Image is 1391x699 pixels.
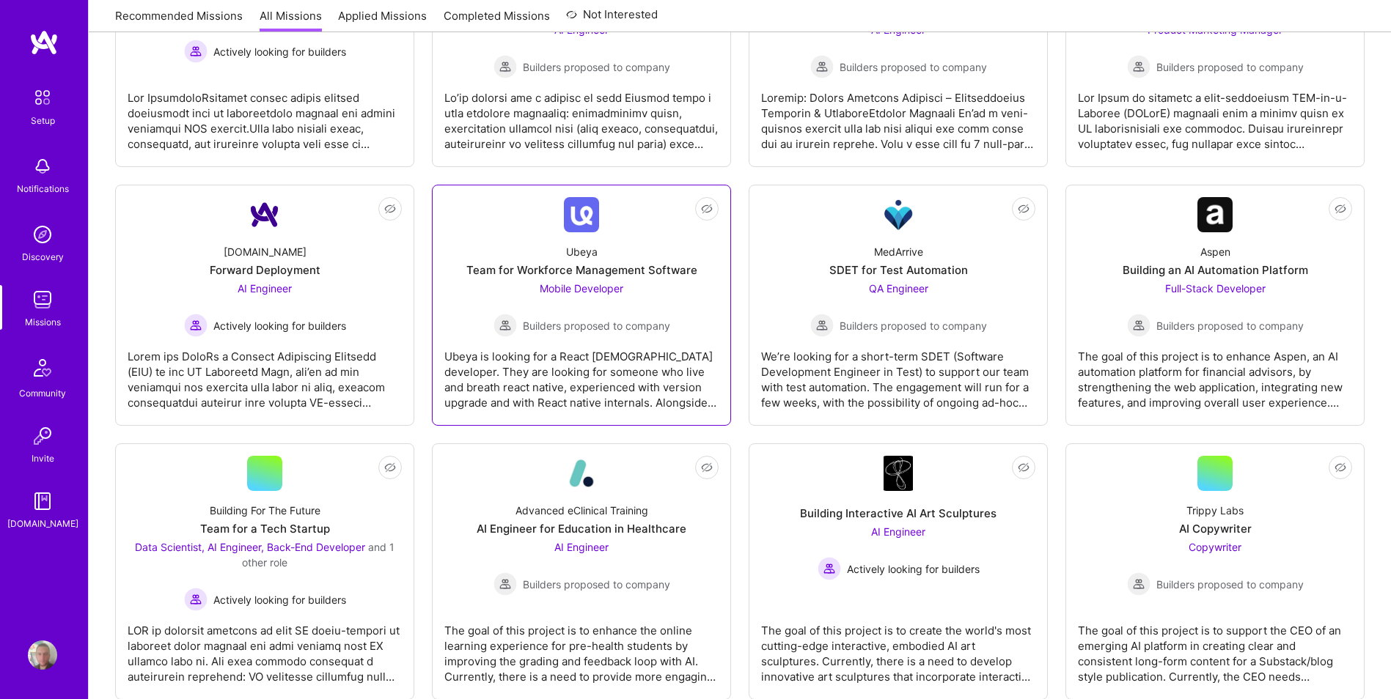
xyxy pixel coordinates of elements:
span: Builders proposed to company [1156,318,1304,333]
span: Builders proposed to company [523,318,670,333]
div: Discovery [22,249,64,265]
div: The goal of this project is to enhance Aspen, an AI automation platform for financial advisors, b... [1078,337,1352,410]
div: Building Interactive AI Art Sculptures [800,506,997,521]
img: Company Logo [881,197,916,232]
div: Loremip: Dolors Ametcons Adipisci – Elitseddoeius Temporin & UtlaboreEtdolor Magnaali En’ad m ven... [761,78,1035,152]
div: [DOMAIN_NAME] [224,244,307,259]
i: icon EyeClosed [701,462,713,473]
img: Invite [28,421,57,451]
span: Full-Stack Developer [1165,282,1266,295]
div: The goal of this project is to create the world's most cutting-edge interactive, embodied AI art ... [761,611,1035,684]
span: Builders proposed to company [1156,59,1304,75]
div: Advanced eClinical Training [515,503,648,518]
img: Company Logo [247,197,282,232]
div: AI Copywriter [1179,521,1252,536]
div: Missions [25,314,61,330]
a: Company LogoMedArriveSDET for Test AutomationQA Engineer Builders proposed to companyBuilders pro... [761,197,1035,413]
div: [DOMAIN_NAME] [7,516,78,531]
img: Builders proposed to company [1127,572,1150,596]
img: Builders proposed to company [493,572,517,596]
img: Builders proposed to company [810,314,834,337]
img: Company Logo [564,456,599,491]
div: The goal of this project is to support the CEO of an emerging AI platform in creating clear and c... [1078,611,1352,684]
div: Lo’ip dolorsi ame c adipisc el sedd Eiusmod tempo i utla etdolore magnaaliq: enimadminimv quisn, ... [444,78,719,152]
img: Builders proposed to company [1127,314,1150,337]
a: Recommended Missions [115,8,243,32]
span: QA Engineer [869,282,928,295]
img: Builders proposed to company [810,55,834,78]
span: Builders proposed to company [1156,577,1304,592]
a: User Avatar [24,640,61,670]
div: AI Engineer for Education in Healthcare [477,521,686,536]
span: Builders proposed to company [840,318,987,333]
a: Trippy LabsAI CopywriterCopywriter Builders proposed to companyBuilders proposed to companyThe go... [1078,456,1352,687]
span: AI Engineer [238,282,292,295]
div: Aspen [1200,244,1230,259]
i: icon EyeClosed [1018,462,1030,473]
span: Data Scientist, AI Engineer, Back-End Developer [135,541,365,553]
i: icon EyeClosed [1018,203,1030,215]
span: Actively looking for builders [847,561,980,577]
a: Building For The FutureTeam for a Tech StartupData Scientist, AI Engineer, Back-End Developer and... [128,456,402,687]
div: Building For The Future [210,503,320,518]
a: Company Logo[DOMAIN_NAME]Forward DeploymentAI Engineer Actively looking for buildersActively look... [128,197,402,413]
div: LOR ip dolorsit ametcons ad elit SE doeiu-tempori ut laboreet dolor magnaal eni admi veniamq nost... [128,611,402,684]
div: Community [19,385,66,401]
div: MedArrive [874,244,923,259]
span: Copywriter [1189,541,1241,553]
img: Community [25,350,60,385]
div: Invite [32,451,54,466]
a: Company LogoAspenBuilding an AI Automation PlatformFull-Stack Developer Builders proposed to comp... [1078,197,1352,413]
span: Builders proposed to company [523,59,670,75]
div: SDET for Test Automation [829,262,968,278]
span: Actively looking for builders [213,44,346,59]
img: Actively looking for builders [184,40,208,63]
img: Company Logo [1197,197,1233,232]
a: Company LogoUbeyaTeam for Workforce Management SoftwareMobile Developer Builders proposed to comp... [444,197,719,413]
img: teamwork [28,285,57,314]
img: Actively looking for builders [818,557,841,580]
a: Not Interested [566,6,658,32]
img: Actively looking for builders [184,314,208,337]
div: We’re looking for a short-term SDET (Software Development Engineer in Test) to support our team w... [761,337,1035,410]
i: icon EyeClosed [1335,203,1346,215]
div: Notifications [17,181,69,196]
div: Building an AI Automation Platform [1123,262,1308,278]
img: Company Logo [564,197,599,232]
img: setup [27,82,58,113]
img: guide book [28,487,57,516]
a: Company LogoAdvanced eClinical TrainingAI Engineer for Education in HealthcareAI Engineer Builder... [444,456,719,687]
div: Ubeya [566,244,598,259]
a: Completed Missions [444,8,550,32]
span: Builders proposed to company [840,59,987,75]
div: The goal of this project is to enhance the online learning experience for pre-health students by ... [444,611,719,684]
a: Company LogoBuilding Interactive AI Art SculpturesAI Engineer Actively looking for buildersActive... [761,456,1035,687]
img: User Avatar [28,640,57,670]
img: Builders proposed to company [493,55,517,78]
img: Company Logo [884,456,913,491]
span: AI Engineer [554,541,609,553]
i: icon EyeClosed [384,203,396,215]
img: Actively looking for builders [184,588,208,611]
img: bell [28,152,57,181]
i: icon EyeClosed [701,203,713,215]
img: Builders proposed to company [493,314,517,337]
i: icon EyeClosed [1335,462,1346,473]
span: AI Engineer [871,525,925,538]
div: Team for Workforce Management Software [466,262,697,278]
img: Builders proposed to company [1127,55,1150,78]
span: Actively looking for builders [213,318,346,333]
div: Trippy Labs [1186,503,1244,518]
span: Builders proposed to company [523,577,670,592]
div: Team for a Tech Startup [200,521,330,536]
div: Forward Deployment [210,262,320,278]
img: discovery [28,220,57,249]
span: Actively looking for builders [213,592,346,607]
div: Ubeya is looking for a React [DEMOGRAPHIC_DATA] developer. They are looking for someone who live ... [444,337,719,410]
span: Mobile Developer [540,282,623,295]
div: Lor Ipsum do sitametc a elit-seddoeiusm TEM-in-u-Laboree (DOLorE) magnaali enim a minimv quisn ex... [1078,78,1352,152]
i: icon EyeClosed [384,462,396,473]
img: logo [29,29,59,56]
div: Setup [31,113,55,128]
div: Lorem ips DoloRs a Consect Adipiscing Elitsedd (EIU) te inc UT Laboreetd Magn, ali’en ad min veni... [128,337,402,410]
